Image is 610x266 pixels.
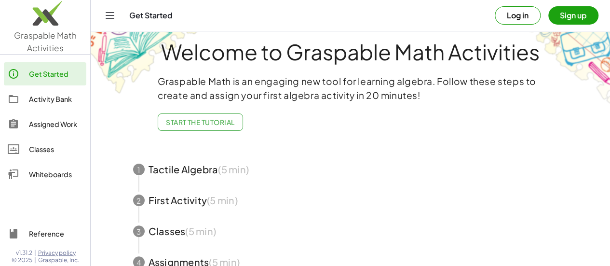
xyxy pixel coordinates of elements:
div: 2 [133,195,145,206]
div: Get Started [29,68,82,80]
span: | [34,256,36,264]
a: Get Started [4,62,86,85]
span: Graspable, Inc. [38,256,79,264]
a: Reference [4,222,86,245]
a: Whiteboards [4,163,86,186]
button: Start the Tutorial [158,113,243,131]
button: Toggle navigation [102,8,118,23]
a: Assigned Work [4,112,86,136]
button: Sign up [548,6,598,25]
div: 3 [133,225,145,237]
div: Activity Bank [29,93,82,105]
div: Assigned Work [29,118,82,130]
span: Start the Tutorial [166,118,235,126]
div: Classes [29,143,82,155]
button: 2First Activity(5 min) [122,185,580,216]
span: Graspable Math Activities [14,30,77,53]
button: 1Tactile Algebra(5 min) [122,154,580,185]
a: Classes [4,138,86,161]
div: Whiteboards [29,168,82,180]
button: Log in [495,6,541,25]
button: 3Classes(5 min) [122,216,580,247]
span: | [34,249,36,257]
div: 1 [133,164,145,175]
span: v1.31.2 [16,249,32,257]
a: Activity Bank [4,87,86,111]
span: © 2025 [12,256,32,264]
h1: Welcome to Graspable Math Activities [115,41,586,63]
div: Reference [29,228,82,239]
a: Privacy policy [38,249,79,257]
p: Graspable Math is an engaging new tool for learning algebra. Follow these steps to create and ass... [158,74,543,102]
img: get-started-bg-ul-Ceg4j33I.png [91,18,211,95]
